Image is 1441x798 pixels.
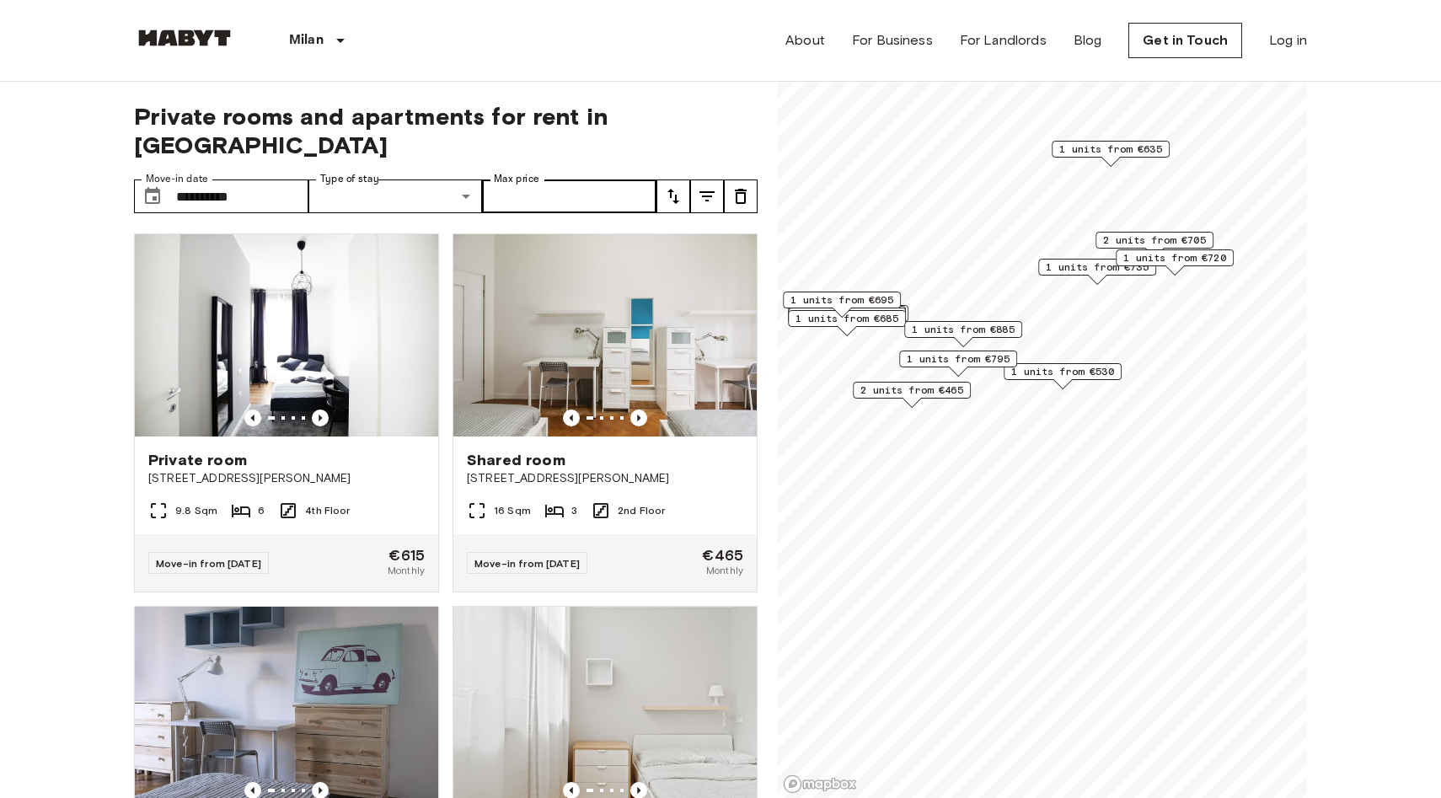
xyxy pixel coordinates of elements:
a: Get in Touch [1128,23,1242,58]
span: Monthly [706,563,743,578]
span: Shared room [467,450,565,470]
div: Map marker [783,292,901,318]
span: 1 units from €795 [907,351,1010,367]
div: Map marker [1038,259,1156,285]
span: €465 [702,548,743,563]
span: Private rooms and apartments for rent in [GEOGRAPHIC_DATA] [134,102,758,159]
img: Marketing picture of unit IT-14-019-003-02H [453,234,757,436]
span: Private room [148,450,247,470]
div: Map marker [853,382,971,408]
a: About [785,30,825,51]
a: Log in [1269,30,1307,51]
span: 1 units from €530 [1011,364,1114,379]
span: 6 [258,503,265,518]
span: 2 units from €705 [1103,233,1206,248]
a: Blog [1074,30,1102,51]
span: Move-in from [DATE] [474,557,580,570]
span: [STREET_ADDRESS][PERSON_NAME] [467,470,743,487]
span: 4th Floor [305,503,350,518]
span: 1 units from €695 [790,292,893,308]
a: Marketing picture of unit IT-14-019-003-02HPrevious imagePrevious imageShared room[STREET_ADDRESS... [453,233,758,592]
span: Monthly [388,563,425,578]
span: [STREET_ADDRESS][PERSON_NAME] [148,470,425,487]
span: 1 units from €635 [1059,142,1162,157]
label: Move-in date [146,172,208,186]
div: Map marker [1052,141,1170,167]
a: Marketing picture of unit IT-14-110-001-002Previous imagePrevious imagePrivate room[STREET_ADDRES... [134,233,439,592]
span: 1 units from €685 [795,311,898,326]
div: Map marker [904,321,1022,347]
span: €615 [388,548,425,563]
div: Map marker [788,310,906,336]
span: 1 units from €735 [1046,260,1149,275]
span: 1 units from €720 [1123,250,1226,265]
span: 1 units from €885 [912,322,1015,337]
button: Previous image [563,410,580,426]
button: Choose date, selected date is 6 Oct 2025 [136,179,169,213]
span: 9.8 Sqm [175,503,217,518]
div: Map marker [1095,232,1213,258]
img: Marketing picture of unit IT-14-110-001-002 [135,234,438,436]
label: Max price [494,172,539,186]
label: Type of stay [320,172,379,186]
div: Map marker [899,351,1017,377]
button: tune [690,179,724,213]
span: 2nd Floor [618,503,665,518]
span: 16 Sqm [494,503,531,518]
span: 3 [571,503,577,518]
a: For Business [852,30,933,51]
a: For Landlords [960,30,1047,51]
button: Previous image [244,410,261,426]
button: Previous image [630,410,647,426]
button: tune [724,179,758,213]
button: Previous image [312,410,329,426]
img: Habyt [134,29,235,46]
button: tune [656,179,690,213]
p: Milan [289,30,324,51]
span: 2 units from €465 [860,383,963,398]
span: Move-in from [DATE] [156,557,261,570]
div: Map marker [1004,363,1122,389]
div: Map marker [1116,249,1234,276]
a: Mapbox logo [783,774,857,794]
